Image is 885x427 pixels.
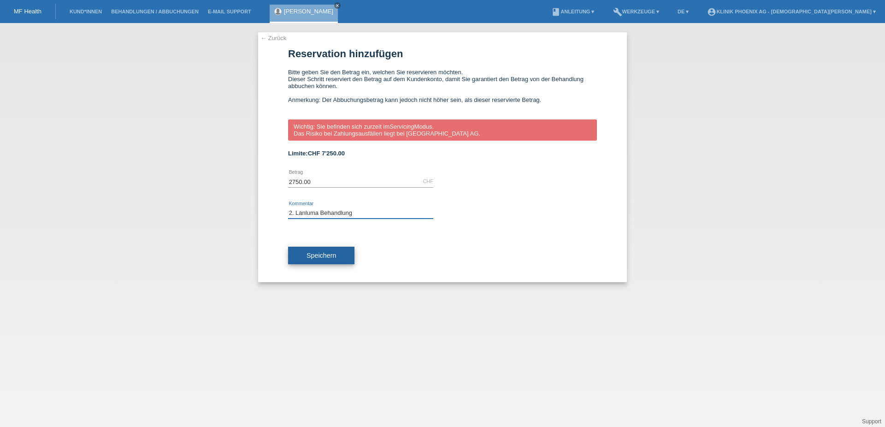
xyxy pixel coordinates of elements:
a: buildWerkzeuge ▾ [608,9,664,14]
a: close [334,2,341,9]
a: [PERSON_NAME] [284,8,333,15]
div: CHF [423,178,433,184]
i: account_circle [707,7,716,17]
div: Bitte geben Sie den Betrag ein, welchen Sie reservieren möchten. Dieser Schritt reserviert den Be... [288,69,597,110]
a: Kund*innen [65,9,106,14]
a: ← Zurück [260,35,286,42]
a: Behandlungen / Abbuchungen [106,9,203,14]
span: CHF 7'250.00 [308,150,345,157]
i: close [335,3,340,8]
i: build [613,7,622,17]
b: Limite: [288,150,345,157]
i: Servicing [389,123,414,130]
a: MF Health [14,8,41,15]
a: DE ▾ [673,9,693,14]
a: E-Mail Support [203,9,256,14]
button: Speichern [288,247,354,264]
i: book [551,7,560,17]
a: account_circleKlinik Phoenix AG - [DEMOGRAPHIC_DATA][PERSON_NAME] ▾ [702,9,880,14]
a: Support [862,418,881,425]
div: Wichtig: Sie befinden sich zurzeit im Modus. Das Risiko bei Zahlungsausfällen liegt bei [GEOGRAPH... [288,119,597,141]
h1: Reservation hinzufügen [288,48,597,59]
span: Speichern [307,252,336,259]
a: bookAnleitung ▾ [547,9,599,14]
